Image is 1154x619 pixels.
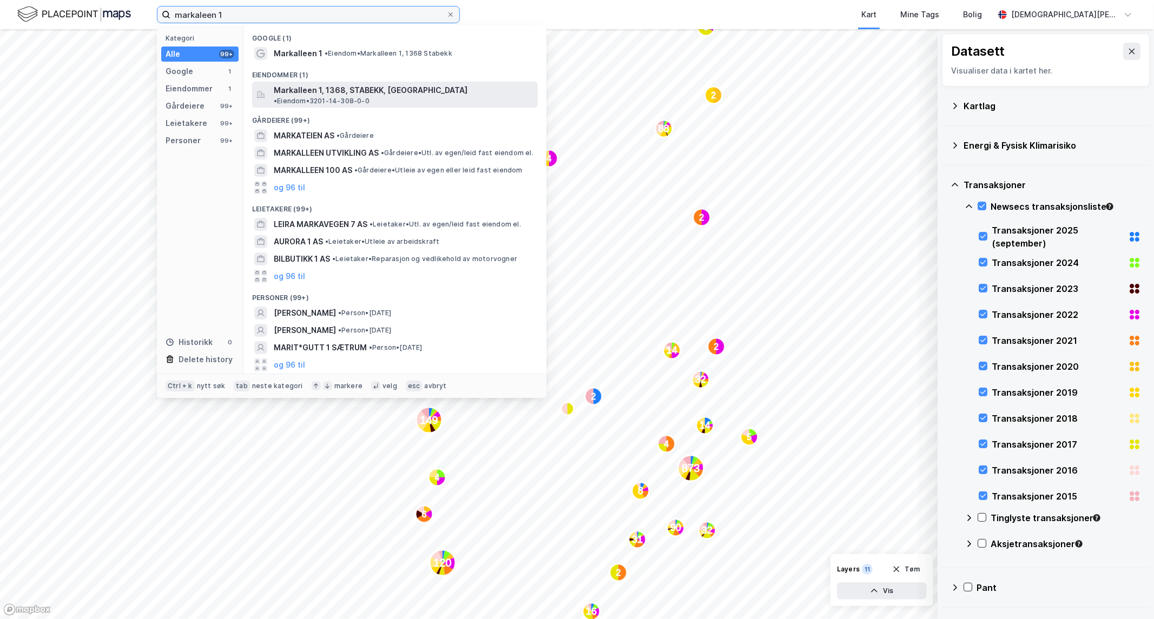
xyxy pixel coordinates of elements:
[540,150,558,167] div: Map marker
[951,43,1005,60] div: Datasett
[695,374,706,385] text: 32
[670,522,681,533] text: 90
[226,84,234,93] div: 1
[166,117,207,130] div: Leietakere
[692,371,709,388] div: Map marker
[1074,539,1084,549] div: Tooltip anchor
[991,537,1141,550] div: Aksjetransaksjoner
[243,285,546,304] div: Personer (99+)
[992,308,1124,321] div: Transaksjoner 2022
[424,382,446,390] div: avbryt
[274,218,367,231] span: LEIRA MARKAVEGEN 7 AS
[655,120,672,137] div: Map marker
[638,485,643,496] text: 8
[369,343,372,351] span: •
[632,534,643,545] text: 31
[334,382,362,390] div: markere
[274,235,323,248] span: AURORA 1 AS
[591,392,596,401] text: 2
[243,196,546,216] div: Leietakere (99+)
[274,181,305,194] button: og 96 til
[219,50,234,58] div: 99+
[658,435,675,452] div: Map marker
[711,91,716,100] text: 2
[325,237,328,245] span: •
[325,237,440,246] span: Leietaker • Utleie av arbeidskraft
[696,417,714,434] div: Map marker
[274,252,330,265] span: BILBUTIKK 1 AS
[992,334,1124,347] div: Transaksjoner 2021
[702,525,713,536] text: 32
[274,147,379,159] span: MARKALLEEN UTVIKLING AS
[632,482,649,500] div: Map marker
[422,510,427,519] text: 6
[17,5,131,24] img: logo.f888ab2527a4732fd821a326f86c7f29.svg
[705,86,722,104] div: Map marker
[585,388,602,405] div: Map marker
[862,564,873,575] div: 11
[1100,567,1154,619] iframe: Chat Widget
[354,166,358,174] span: •
[274,307,336,320] span: [PERSON_NAME]
[274,341,367,354] span: MARIT*GUTT 1 SÆTRUM
[433,557,451,569] text: 120
[964,99,1141,112] div: Kartlag
[219,119,234,128] div: 99+
[219,136,234,145] div: 99+
[708,338,725,355] div: Map marker
[616,568,621,577] text: 2
[166,134,201,147] div: Personer
[992,360,1124,373] div: Transaksjoner 2020
[370,220,373,228] span: •
[274,324,336,337] span: [PERSON_NAME]
[693,209,710,226] div: Map marker
[586,606,597,617] text: 16
[861,8,876,21] div: Kart
[274,97,277,105] span: •
[337,131,374,140] span: Gårdeiere
[381,149,533,157] span: Gårdeiere • Utl. av egen/leid fast eiendom el.
[234,381,250,391] div: tab
[658,123,669,134] text: 88
[951,64,1140,77] div: Visualiser data i kartet her.
[1105,202,1115,211] div: Tooltip anchor
[274,270,305,283] button: og 96 til
[667,345,677,356] text: 14
[837,565,860,574] div: Layers
[428,469,446,486] div: Map marker
[885,561,927,578] button: Tøm
[274,129,334,142] span: MARKATEIEN AS
[678,455,704,481] div: Map marker
[837,582,927,600] button: Vis
[179,353,233,366] div: Delete history
[325,49,452,58] span: Eiendom • Markalleen 1, 1368 Stabekk
[226,338,234,347] div: 0
[663,342,681,359] div: Map marker
[274,358,305,371] button: og 96 til
[977,581,1141,594] div: Pant
[170,6,446,23] input: Søk på adresse, matrikkel, gårdeiere, leietakere eller personer
[332,255,517,263] span: Leietaker • Reparasjon og vedlikehold av motorvogner
[166,99,205,112] div: Gårdeiere
[325,49,328,57] span: •
[416,407,442,433] div: Map marker
[1100,567,1154,619] div: Kontrollprogram for chat
[991,200,1141,213] div: Newsecs transaksjonsliste
[747,432,752,442] text: 5
[243,108,546,127] div: Gårdeiere (99+)
[166,48,180,61] div: Alle
[383,382,397,390] div: velg
[964,139,1141,152] div: Energi & Fysisk Klimarisiko
[610,564,627,581] div: Map marker
[197,382,226,390] div: nytt søk
[992,282,1124,295] div: Transaksjoner 2023
[166,82,213,95] div: Eiendommer
[219,102,234,110] div: 99+
[435,473,440,482] text: 4
[274,84,467,97] span: Markalleen 1, 1368, STABEKK, [GEOGRAPHIC_DATA]
[741,428,758,445] div: Map marker
[274,47,322,60] span: Markalleen 1
[547,154,552,163] text: 4
[992,438,1124,451] div: Transaksjoner 2017
[3,603,51,616] a: Mapbox homepage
